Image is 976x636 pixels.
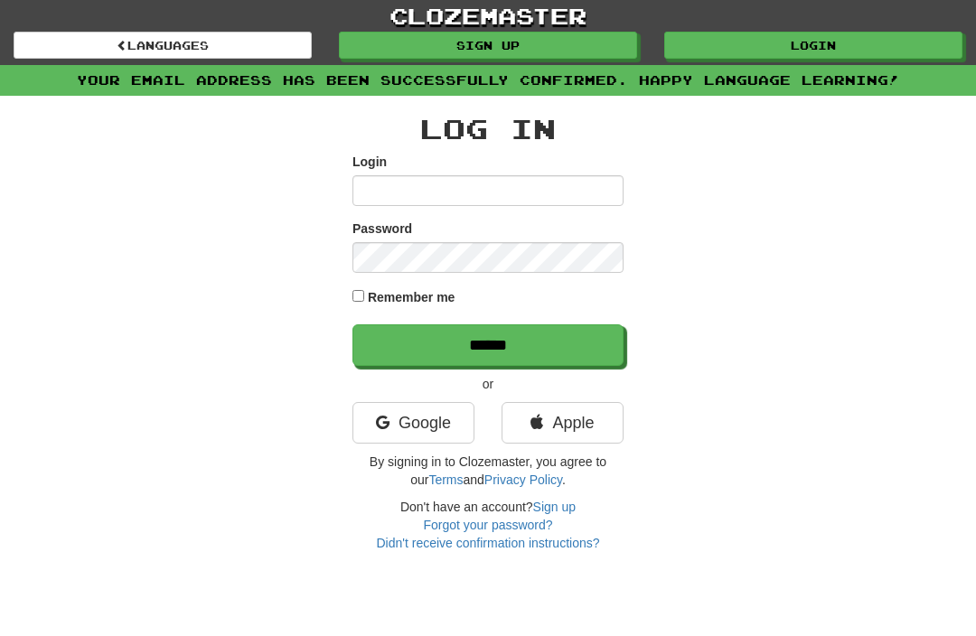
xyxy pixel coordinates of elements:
[339,32,637,59] a: Sign up
[352,114,624,144] h2: Log In
[376,536,599,550] a: Didn't receive confirmation instructions?
[428,472,463,487] a: Terms
[484,472,562,487] a: Privacy Policy
[368,288,455,306] label: Remember me
[352,453,624,489] p: By signing in to Clozemaster, you agree to our and .
[14,32,312,59] a: Languages
[533,500,576,514] a: Sign up
[352,498,624,552] div: Don't have an account?
[352,153,387,171] label: Login
[502,402,624,444] a: Apple
[664,32,962,59] a: Login
[423,518,552,532] a: Forgot your password?
[352,220,412,238] label: Password
[352,402,474,444] a: Google
[352,375,624,393] p: or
